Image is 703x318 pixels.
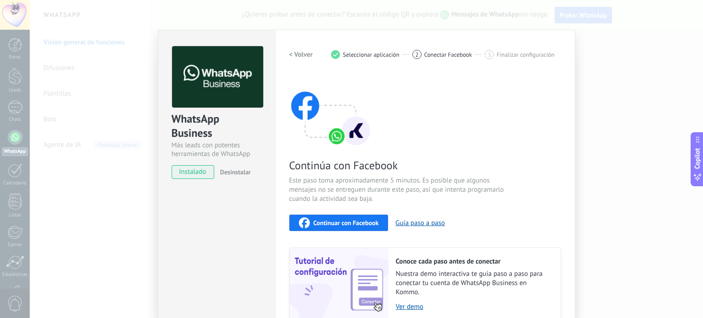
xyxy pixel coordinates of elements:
[395,219,445,227] button: Guía paso a paso
[396,302,552,311] a: Ver demo
[216,165,251,179] button: Desinstalar
[289,176,507,204] span: Este paso toma aproximadamente 5 minutos. Es posible que algunos mensajes no se entreguen durante...
[289,215,389,231] button: Continuar con Facebook
[396,257,552,266] h2: Conoce cada paso antes de conectar
[415,51,418,59] span: 2
[488,51,491,59] span: 3
[314,220,379,226] span: Continuar con Facebook
[220,168,251,176] span: Desinstalar
[289,46,313,63] button: < Volver
[497,51,554,58] span: Finalizar configuración
[172,46,263,108] img: logo_main.png
[396,269,552,297] span: Nuestra demo interactiva te guía paso a paso para conectar tu cuenta de WhatsApp Business en Kommo.
[289,74,372,147] img: connect with facebook
[172,165,214,179] span: instalado
[289,158,507,172] span: Continúa con Facebook
[424,51,472,58] span: Conectar Facebook
[172,112,262,141] div: WhatsApp Business
[343,51,400,58] span: Seleccionar aplicación
[172,141,262,158] div: Más leads con potentes herramientas de WhatsApp
[289,50,313,59] h2: < Volver
[693,148,702,169] span: Copilot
